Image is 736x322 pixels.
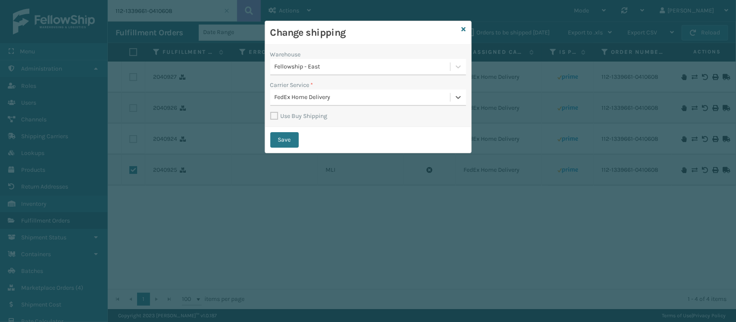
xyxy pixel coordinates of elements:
[270,132,299,148] button: Save
[275,93,451,102] div: FedEx Home Delivery
[270,26,458,39] h3: Change shipping
[270,112,328,120] label: Use Buy Shipping
[270,50,301,59] label: Warehouse
[275,62,451,71] div: Fellowship - East
[270,80,313,90] label: Carrier Service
